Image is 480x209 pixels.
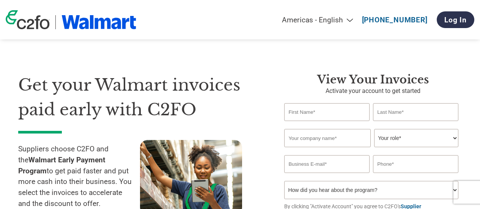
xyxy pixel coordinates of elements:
[284,148,458,152] div: Invalid company name or company name is too long
[284,155,369,173] input: Invalid Email format
[373,103,458,121] input: Last Name*
[284,129,370,147] input: Your company name*
[284,73,462,86] h3: View Your Invoices
[284,103,369,121] input: First Name*
[362,16,428,24] a: [PHONE_NUMBER]
[6,10,50,29] img: c2fo logo
[284,174,369,178] div: Inavlid Email Address
[18,73,261,122] h1: Get your Walmart invoices paid early with C2FO
[284,122,369,126] div: Invalid first name or first name is too long
[373,122,458,126] div: Invalid last name or last name is too long
[61,15,136,29] img: Walmart
[437,11,474,28] a: Log In
[373,174,458,178] div: Inavlid Phone Number
[374,129,458,147] select: Title/Role
[18,156,105,175] strong: Walmart Early Payment Program
[373,155,458,173] input: Phone*
[284,86,462,96] p: Activate your account to get started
